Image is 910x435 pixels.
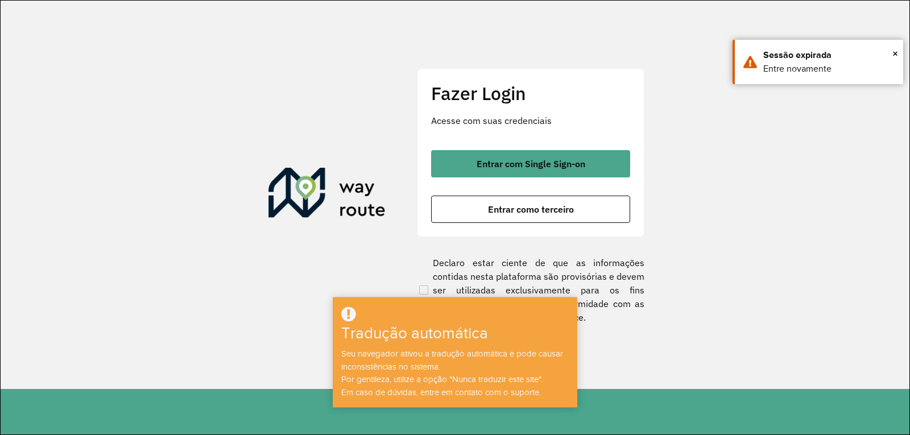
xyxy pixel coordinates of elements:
font: Entrar como terceiro [488,204,574,215]
div: Sessão expirada [763,48,895,62]
button: botão [431,150,630,177]
button: Fechar [892,45,898,62]
font: Fazer Login [431,81,526,105]
font: Entre novamente [763,64,832,73]
img: Roteirizador AmbevTech [268,168,386,222]
font: Acesse com suas credenciais [431,115,552,126]
font: Tradução automática [341,325,488,342]
font: Entrar com Single Sign-on [477,158,585,169]
font: Sessão expirada [763,50,832,60]
font: Em caso de dúvidas, entre em contato com o suporte. [341,388,541,397]
font: Seu navegador ativou a tradução automática e pode causar inconsistências no sistema. [341,349,563,371]
button: botão [431,196,630,223]
font: Por gentileza, utilize a opção "Nunca traduzir este site". [341,375,543,384]
font: Declaro estar ciente de que as informações contidas nesta plataforma são provisórias e devem ser ... [433,257,644,323]
font: × [892,47,898,60]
